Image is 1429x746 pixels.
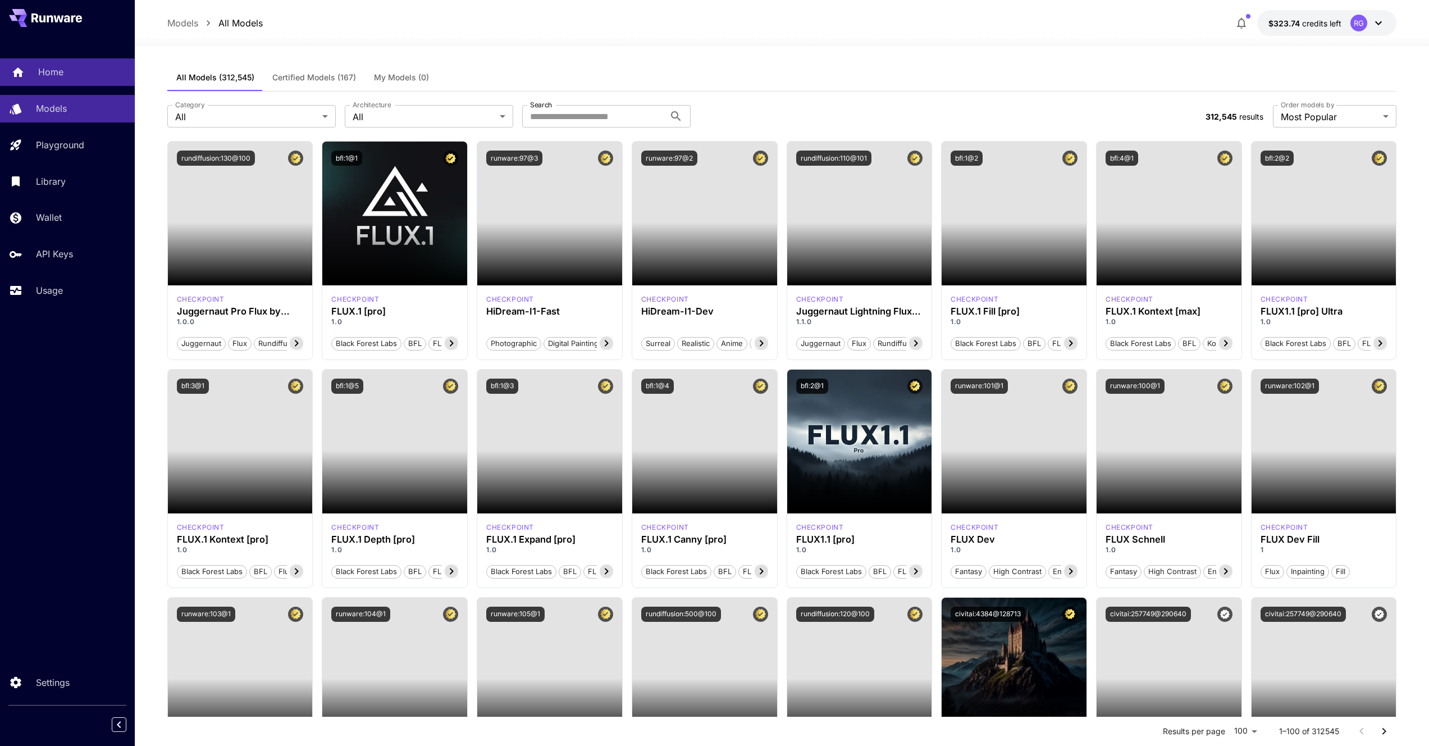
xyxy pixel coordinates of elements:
[429,338,480,349] span: FLUX.1 [pro]
[1106,566,1141,577] span: Fantasy
[218,16,263,30] a: All Models
[177,379,209,394] button: bfl:3@1
[739,566,815,577] span: FLUX.1 Canny [pro]
[177,607,235,622] button: runware:103@1
[177,336,226,351] button: juggernaut
[177,338,225,349] span: juggernaut
[1106,534,1232,545] h3: FLUX Schnell
[177,317,304,327] p: 1.0.0
[641,564,711,579] button: Black Forest Labs
[177,522,225,533] p: checkpoint
[228,336,252,351] button: flux
[873,336,926,351] button: rundiffusion
[404,336,426,351] button: BFL
[36,102,67,115] p: Models
[641,522,689,533] div: fluxpro
[1261,522,1308,533] p: checkpoint
[353,100,391,110] label: Architecture
[177,151,255,166] button: rundiffusion:130@100
[254,338,306,349] span: rundiffusion
[1261,338,1330,349] span: Black Forest Labs
[544,336,603,351] button: Digital Painting
[1106,607,1191,622] button: civitai:257749@290640
[254,336,307,351] button: rundiffusion
[1217,607,1232,622] button: Verified working
[750,336,786,351] button: Stylized
[1261,607,1346,622] button: civitai:257749@290640
[428,336,481,351] button: FLUX.1 [pro]
[989,564,1046,579] button: High Contrast
[175,100,205,110] label: Category
[1372,151,1387,166] button: Certified Model – Vetted for best performance and includes a commercial license.
[1331,564,1350,579] button: Fill
[714,564,736,579] button: BFL
[951,294,998,304] div: fluxpro
[951,522,998,533] div: FLUX.1 D
[1261,564,1284,579] button: Flux
[848,338,870,349] span: flux
[1261,294,1308,304] div: fluxultra
[331,336,401,351] button: Black Forest Labs
[486,306,613,317] h3: HiDream-I1-Fast
[1178,336,1200,351] button: BFL
[1334,338,1355,349] span: BFL
[249,564,272,579] button: BFL
[1106,545,1232,555] p: 1.0
[796,306,923,317] h3: Juggernaut Lightning Flux by RunDiffusion
[641,545,768,555] p: 1.0
[1332,566,1349,577] span: Fill
[1106,151,1138,166] button: bfl:4@1
[1261,566,1284,577] span: Flux
[641,306,768,317] div: HiDream-I1-Dev
[175,110,318,124] span: All
[288,379,303,394] button: Certified Model – Vetted for best performance and includes a commercial license.
[951,379,1008,394] button: runware:101@1
[951,522,998,533] p: checkpoint
[1062,151,1078,166] button: Certified Model – Vetted for best performance and includes a commercial license.
[36,676,70,689] p: Settings
[331,522,379,533] p: checkpoint
[1049,566,1101,577] span: Environment
[404,566,426,577] span: BFL
[641,607,721,622] button: rundiffusion:500@100
[177,545,304,555] p: 1.0
[1281,100,1334,110] label: Order models by
[36,211,62,224] p: Wallet
[1217,379,1232,394] button: Certified Model – Vetted for best performance and includes a commercial license.
[36,138,84,152] p: Playground
[331,294,379,304] p: checkpoint
[275,566,326,577] span: Flux Kontext
[1048,336,1112,351] button: FLUX.1 Fill [pro]
[331,607,390,622] button: runware:104@1
[177,294,225,304] p: checkpoint
[1372,379,1387,394] button: Certified Model – Vetted for best performance and includes a commercial license.
[177,522,225,533] div: FLUX.1 Kontext [pro]
[486,379,518,394] button: bfl:1@3
[951,564,987,579] button: Fantasy
[797,338,844,349] span: juggernaut
[989,566,1046,577] span: High Contrast
[951,338,1020,349] span: Black Forest Labs
[1204,566,1255,577] span: Environment
[678,338,714,349] span: Realistic
[1350,15,1367,31] div: RG
[894,566,948,577] span: FLUX1.1 [pro]
[1106,564,1142,579] button: Fantasy
[331,306,458,317] div: FLUX.1 [pro]
[796,379,828,394] button: bfl:2@1
[951,534,1078,545] h3: FLUX Dev
[331,564,401,579] button: Black Forest Labs
[717,338,747,349] span: Anime
[486,522,534,533] div: fluxpro
[1268,17,1341,29] div: $323.739
[641,294,689,304] p: checkpoint
[404,564,426,579] button: BFL
[797,566,866,577] span: Black Forest Labs
[738,564,815,579] button: FLUX.1 Canny [pro]
[331,545,458,555] p: 1.0
[331,534,458,545] h3: FLUX.1 Depth [pro]
[641,151,697,166] button: runware:97@2
[583,564,664,579] button: FLUX.1 Expand [pro]
[1106,522,1153,533] p: checkpoint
